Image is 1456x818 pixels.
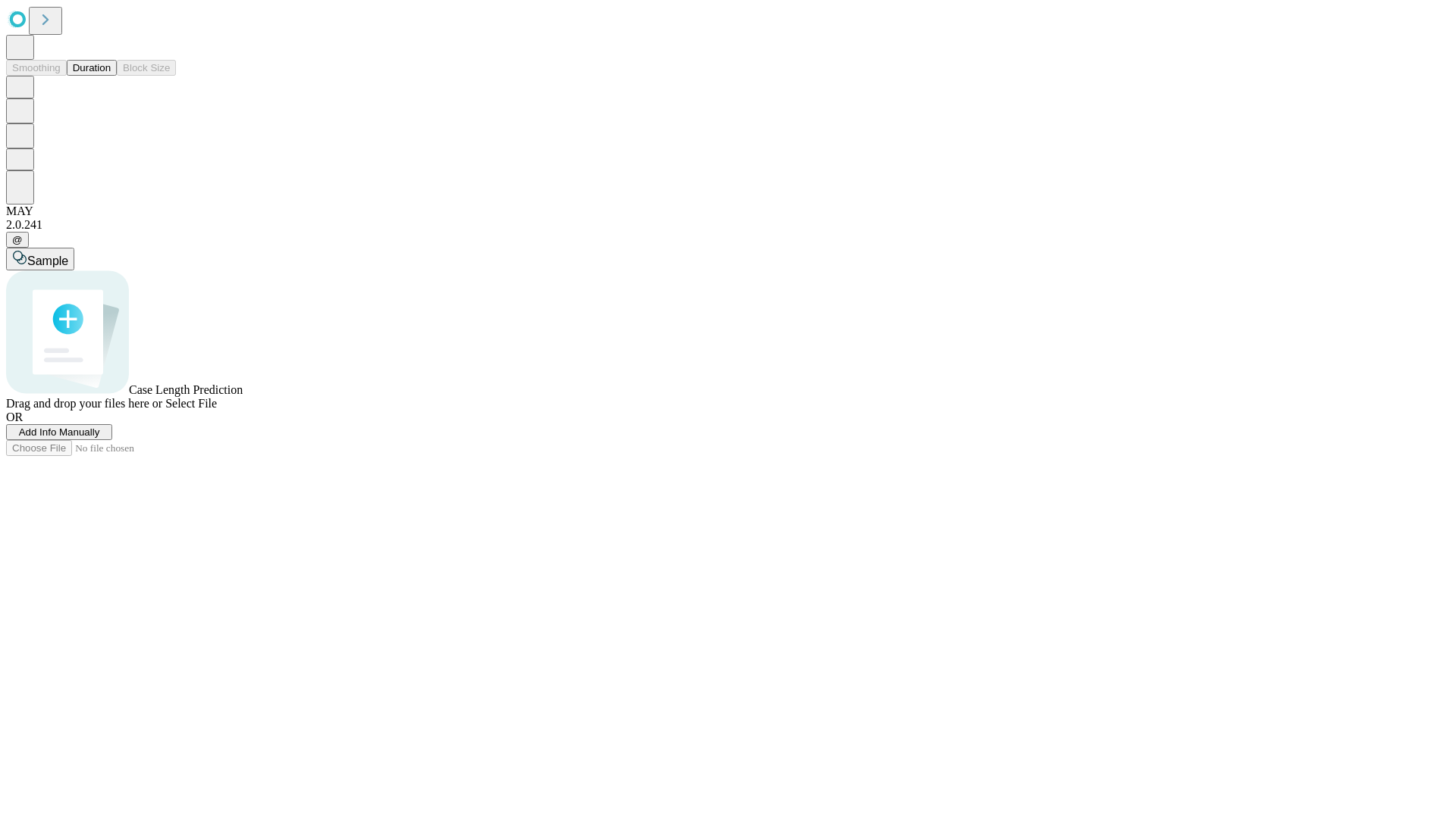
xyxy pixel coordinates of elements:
[6,218,1450,232] div: 2.0.241
[6,411,23,423] span: OR
[27,254,68,267] span: Sample
[117,60,176,76] button: Block Size
[67,60,117,76] button: Duration
[6,424,112,440] button: Add Info Manually
[6,60,67,76] button: Smoothing
[12,234,23,245] span: @
[6,232,29,248] button: @
[6,397,162,410] span: Drag and drop your files here or
[6,204,1450,218] div: MAY
[19,426,100,438] span: Add Info Manually
[6,248,74,270] button: Sample
[129,383,243,396] span: Case Length Prediction
[165,397,217,410] span: Select File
